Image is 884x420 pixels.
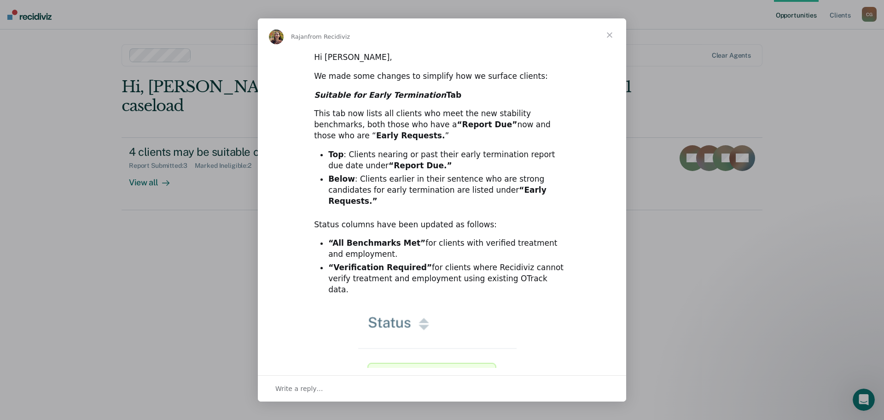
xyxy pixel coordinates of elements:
[328,263,432,272] b: “Verification Required”
[314,90,446,100] i: Suitable for Early Termination
[314,90,461,100] b: Tab
[389,161,452,170] b: “Report Due.”
[258,375,626,402] div: Open conversation and reply
[457,120,517,129] b: “Report Due”
[328,150,343,159] b: Top
[314,71,570,82] div: We made some changes to simplify how we surface clients:
[269,30,284,44] img: Profile image for Rajan
[291,33,308,40] span: Rajan
[376,131,445,140] b: Early Requests.
[328,174,570,207] li: : Clients earlier in their sentence who are strong candidates for early termination are listed under
[314,108,570,141] div: This tab now lists all clients who meet the new stability benchmarks, both those who have a now a...
[308,33,350,40] span: from Recidiviz
[593,18,626,52] span: Close
[314,52,570,63] div: Hi [PERSON_NAME],
[328,174,355,183] b: Below
[328,238,425,248] b: “All Benchmarks Met”
[314,219,570,231] div: Status columns have been updated as follows:
[328,185,547,206] b: “Early Requests.”
[328,262,570,296] li: for clients where Recidiviz cannot verify treatment and employment using existing OTrack data.
[275,383,323,395] span: Write a reply…
[328,238,570,260] li: for clients with verified treatment and employment.
[328,149,570,172] li: : Clients nearing or past their early termination report due date under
